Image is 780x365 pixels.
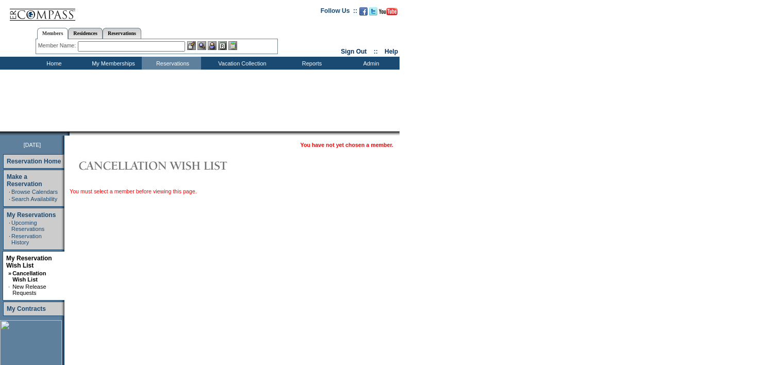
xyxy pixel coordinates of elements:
[82,57,142,70] td: My Memberships
[11,196,57,202] a: Search Availability
[379,10,397,16] a: Subscribe to our YouTube Channel
[11,189,58,195] a: Browse Calendars
[38,41,78,50] div: Member Name:
[369,10,377,16] a: Follow us on Twitter
[9,196,10,202] td: ·
[11,220,44,232] a: Upcoming Reservations
[7,211,56,219] a: My Reservations
[208,41,217,50] img: Impersonate
[7,158,61,165] a: Reservation Home
[24,142,41,148] span: [DATE]
[321,6,357,19] td: Follow Us ::
[37,28,69,39] a: Members
[9,189,10,195] td: ·
[359,10,368,16] a: Become our fan on Facebook
[281,57,340,70] td: Reports
[12,270,46,283] a: Cancellation Wish List
[374,48,378,55] span: ::
[197,41,206,50] img: View
[301,142,393,148] span: You have not yet chosen a member.
[103,28,141,39] a: Reservations
[70,131,71,136] img: blank.gif
[341,48,367,55] a: Sign Out
[6,255,52,269] a: My Reservation Wish List
[228,41,237,50] img: b_calculator.gif
[340,57,400,70] td: Admin
[201,57,281,70] td: Vacation Collection
[369,7,377,15] img: Follow us on Twitter
[70,155,276,176] img: Cancellation Wish List
[66,131,70,136] img: promoShadowLeftCorner.gif
[11,233,42,245] a: Reservation History
[8,270,11,276] b: »
[9,220,10,232] td: ·
[359,7,368,15] img: Become our fan on Facebook
[142,57,201,70] td: Reservations
[187,41,196,50] img: b_edit.gif
[12,284,46,296] a: New Release Requests
[23,57,82,70] td: Home
[70,188,397,194] div: You must select a member before viewing this page.
[218,41,227,50] img: Reservations
[379,8,397,15] img: Subscribe to our YouTube Channel
[68,28,103,39] a: Residences
[7,173,42,188] a: Make a Reservation
[9,233,10,245] td: ·
[8,284,11,296] td: ·
[385,48,398,55] a: Help
[7,305,46,312] a: My Contracts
